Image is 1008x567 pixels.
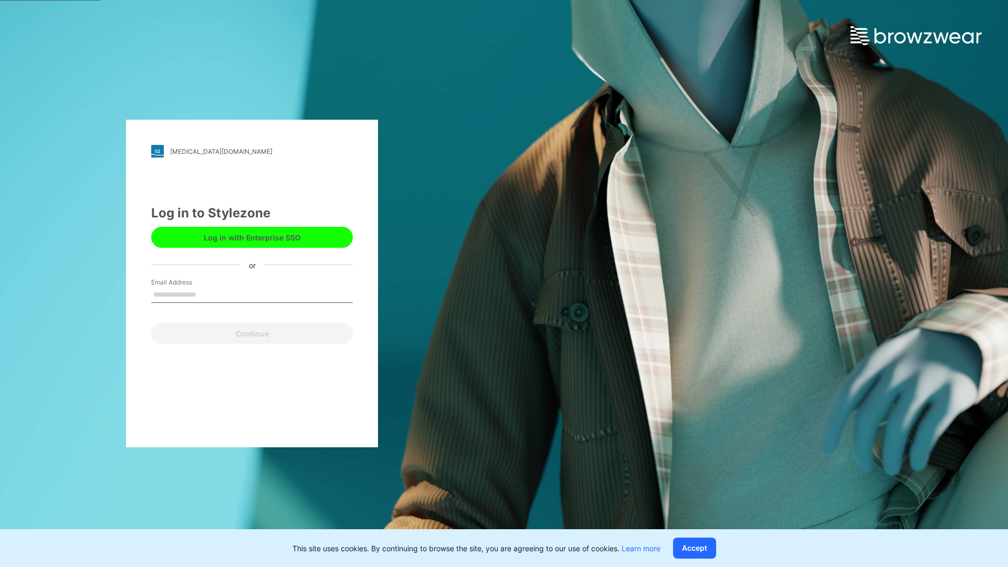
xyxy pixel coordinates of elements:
[673,538,716,559] button: Accept
[622,544,660,553] a: Learn more
[151,227,353,248] button: Log in with Enterprise SSO
[151,278,225,287] label: Email Address
[240,259,264,270] div: or
[170,148,272,155] div: [MEDICAL_DATA][DOMAIN_NAME]
[850,26,982,45] img: browzwear-logo.e42bd6dac1945053ebaf764b6aa21510.svg
[151,145,164,157] img: stylezone-logo.562084cfcfab977791bfbf7441f1a819.svg
[151,145,353,157] a: [MEDICAL_DATA][DOMAIN_NAME]
[292,543,660,554] p: This site uses cookies. By continuing to browse the site, you are agreeing to our use of cookies.
[151,204,353,223] div: Log in to Stylezone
